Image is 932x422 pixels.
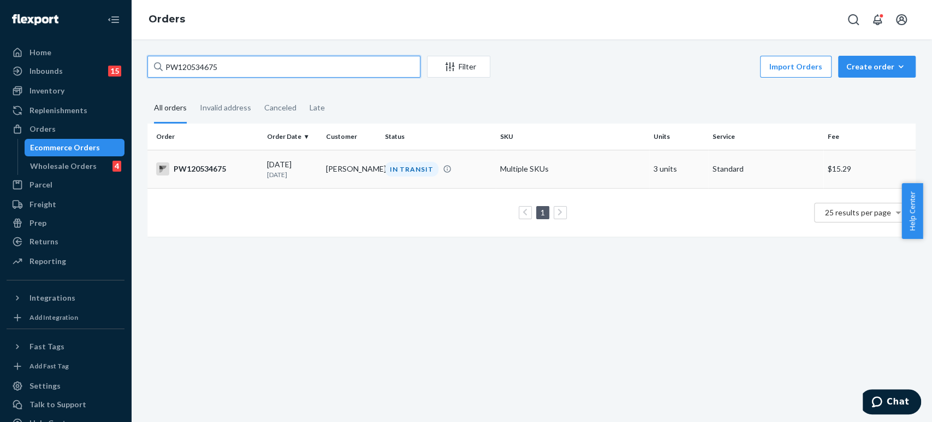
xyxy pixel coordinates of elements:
[25,139,125,156] a: Ecommerce Orders
[7,176,124,194] a: Parcel
[267,159,317,179] div: [DATE]
[310,93,325,122] div: Late
[29,179,52,190] div: Parcel
[322,150,381,188] td: [PERSON_NAME]
[7,311,124,324] a: Add Integration
[381,124,496,150] th: Status
[29,236,58,247] div: Returns
[29,47,51,58] div: Home
[496,124,649,150] th: SKU
[825,208,891,217] span: 25 results per page
[7,44,124,61] a: Home
[29,256,66,267] div: Reporting
[29,292,75,303] div: Integrations
[7,377,124,395] a: Settings
[7,289,124,307] button: Integrations
[7,62,124,80] a: Inbounds15
[29,361,69,371] div: Add Fast Tag
[713,163,819,174] p: Standard
[7,233,124,250] a: Returns
[200,93,251,122] div: Invalid address
[30,142,100,153] div: Ecommerce Orders
[30,161,97,172] div: Wholesale Orders
[147,56,420,78] input: Search orders
[103,9,124,31] button: Close Navigation
[649,124,708,150] th: Units
[866,9,888,31] button: Open notifications
[149,13,185,25] a: Orders
[29,313,78,322] div: Add Integration
[29,399,86,410] div: Talk to Support
[147,124,263,150] th: Order
[29,124,56,134] div: Orders
[156,162,258,175] div: PW120534675
[428,61,490,72] div: Filter
[29,341,64,352] div: Fast Tags
[708,124,823,150] th: Service
[427,56,490,78] button: Filter
[7,102,124,119] a: Replenishments
[112,161,121,172] div: 4
[140,4,194,36] ol: breadcrumbs
[863,389,921,417] iframe: Opens a widget where you can chat to one of our agents
[263,124,322,150] th: Order Date
[823,150,916,188] td: $15.29
[29,66,63,77] div: Inbounds
[7,120,124,138] a: Orders
[891,9,912,31] button: Open account menu
[7,338,124,355] button: Fast Tags
[7,360,124,373] a: Add Fast Tag
[29,199,56,210] div: Freight
[496,150,649,188] td: Multiple SKUs
[267,170,317,179] p: [DATE]
[108,66,121,77] div: 15
[7,214,124,232] a: Prep
[7,253,124,270] a: Reporting
[7,82,124,99] a: Inventory
[25,157,125,175] a: Wholesale Orders4
[29,380,61,391] div: Settings
[29,105,87,116] div: Replenishments
[154,93,187,124] div: All orders
[7,396,124,413] button: Talk to Support
[29,218,46,228] div: Prep
[846,61,907,72] div: Create order
[649,150,708,188] td: 3 units
[538,208,547,217] a: Page 1 is your current page
[385,162,438,177] div: IN TRANSIT
[842,9,864,31] button: Open Search Box
[264,93,296,122] div: Canceled
[29,85,64,96] div: Inventory
[838,56,916,78] button: Create order
[901,183,923,239] button: Help Center
[823,124,916,150] th: Fee
[326,132,376,141] div: Customer
[12,14,58,25] img: Flexport logo
[7,196,124,213] a: Freight
[760,56,832,78] button: Import Orders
